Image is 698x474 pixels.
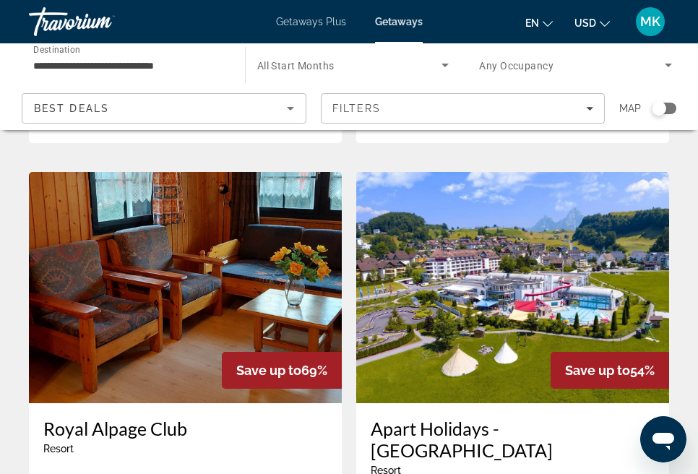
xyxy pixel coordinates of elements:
[33,57,226,74] input: Select destination
[29,3,173,40] a: Travorium
[574,17,596,29] span: USD
[640,416,686,462] iframe: Bouton de lancement de la fenêtre de messagerie
[574,12,610,33] button: Change currency
[565,363,630,378] span: Save up to
[29,172,342,403] img: Royal Alpage Club
[479,60,553,72] span: Any Occupancy
[43,418,327,439] a: Royal Alpage Club
[321,93,606,124] button: Filters
[43,443,74,454] span: Resort
[551,352,669,389] div: 54%
[525,12,553,33] button: Change language
[222,352,342,389] div: 69%
[375,16,423,27] a: Getaways
[356,172,669,403] img: Apart Holidays - Swiss Holiday Park
[33,44,80,54] span: Destination
[632,7,669,37] button: User Menu
[525,17,539,29] span: en
[34,103,109,114] span: Best Deals
[371,418,655,461] a: Apart Holidays - [GEOGRAPHIC_DATA]
[619,98,641,118] span: Map
[332,103,382,114] span: Filters
[257,60,335,72] span: All Start Months
[236,363,301,378] span: Save up to
[34,100,294,117] mat-select: Sort by
[640,14,660,29] span: MK
[276,16,346,27] a: Getaways Plus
